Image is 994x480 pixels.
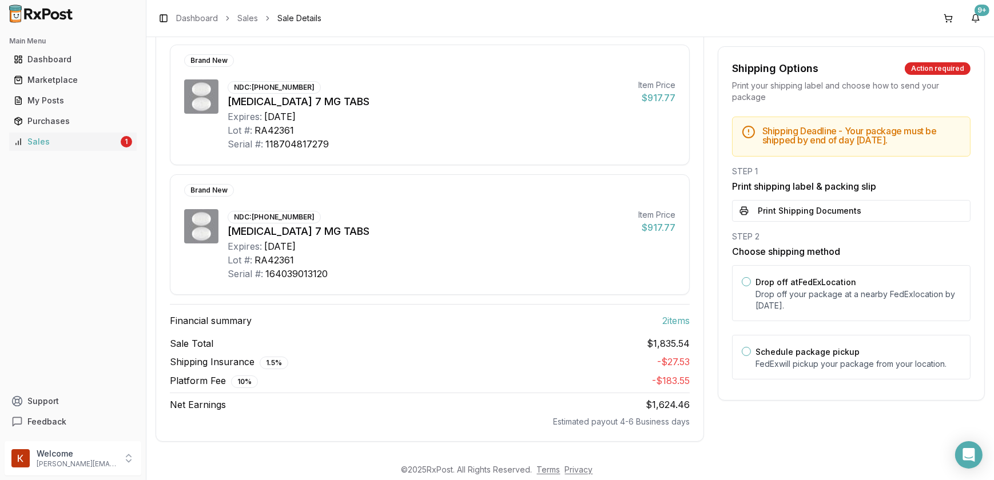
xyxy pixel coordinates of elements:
button: Feedback [5,411,141,432]
a: Sales1 [9,131,137,152]
div: Item Price [638,79,675,91]
div: My Posts [14,95,132,106]
button: Purchases [5,112,141,130]
div: Estimated payout 4-6 Business days [170,416,690,427]
div: 164039013120 [265,267,328,281]
p: Welcome [37,448,116,459]
span: Sale Total [170,337,213,350]
div: Sales [14,136,118,147]
div: RA42361 [255,123,294,137]
span: 2 item s [662,314,690,327]
h2: Main Menu [9,37,137,46]
div: RA42361 [255,253,294,267]
button: Dashboard [5,50,141,69]
div: [DATE] [264,110,296,123]
span: Financial summary [170,314,252,327]
span: $1,624.46 [646,399,690,410]
div: STEP 2 [732,231,971,242]
nav: breadcrumb [176,13,321,24]
h3: Choose shipping method [732,245,971,258]
a: Marketplace [9,70,137,90]
button: Marketplace [5,71,141,89]
a: Sales [237,13,258,24]
span: Feedback [27,416,66,427]
button: My Posts [5,91,141,110]
a: Privacy [565,465,593,474]
div: Expires: [228,110,262,123]
span: $1,835.54 [647,337,690,350]
button: Print Shipping Documents [732,200,971,222]
div: $917.77 [638,221,675,234]
div: NDC: [PHONE_NUMBER] [228,211,321,223]
span: - $27.53 [657,356,690,367]
span: Platform Fee [170,374,258,388]
p: Drop off your package at a nearby FedEx location by [DATE] . [756,289,961,311]
div: Print your shipping label and choose how to send your package [732,80,971,103]
img: Rybelsus 7 MG TABS [184,79,218,114]
div: Dashboard [14,54,132,65]
a: Dashboard [176,13,218,24]
div: Brand New [184,184,234,197]
div: STEP 1 [732,166,971,177]
div: 1.5 % [260,357,288,369]
div: 1 [121,136,132,147]
h5: Shipping Deadline - Your package must be shipped by end of day [DATE] . [762,126,961,145]
img: User avatar [11,449,30,467]
div: [MEDICAL_DATA] 7 MG TABS [228,94,629,110]
div: Open Intercom Messenger [955,441,983,469]
button: Support [5,391,141,411]
div: Expires: [228,239,262,253]
div: Lot #: [228,253,252,267]
span: Sale Details [277,13,321,24]
div: [MEDICAL_DATA] 7 MG TABS [228,223,629,239]
div: 10 % [231,375,258,388]
div: Lot #: [228,123,252,137]
a: Dashboard [9,49,137,70]
img: RxPost Logo [5,5,78,23]
p: [PERSON_NAME][EMAIL_ADDRESS][DOMAIN_NAME] [37,459,116,469]
div: $917.77 [638,91,675,105]
p: FedEx will pickup your package from your location. [756,358,961,370]
span: Net Earnings [170,398,226,411]
div: 118704817279 [265,137,329,151]
div: Serial #: [228,267,263,281]
label: Drop off at FedEx Location [756,277,856,287]
div: Serial #: [228,137,263,151]
div: Marketplace [14,74,132,86]
span: Shipping Insurance [170,355,288,369]
div: Purchases [14,115,132,127]
button: Sales1 [5,133,141,151]
h3: Print shipping label & packing slip [732,179,971,193]
label: Schedule package pickup [756,347,860,357]
div: NDC: [PHONE_NUMBER] [228,81,321,94]
a: Purchases [9,111,137,131]
div: Shipping Options [732,61,818,77]
div: [DATE] [264,239,296,253]
span: - $183.55 [652,375,690,386]
a: My Posts [9,90,137,111]
div: 9+ [975,5,989,16]
img: Rybelsus 7 MG TABS [184,209,218,243]
div: Item Price [638,209,675,221]
div: Action required [905,62,971,75]
div: Brand New [184,54,234,67]
button: 9+ [967,9,985,27]
a: Terms [537,465,560,474]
